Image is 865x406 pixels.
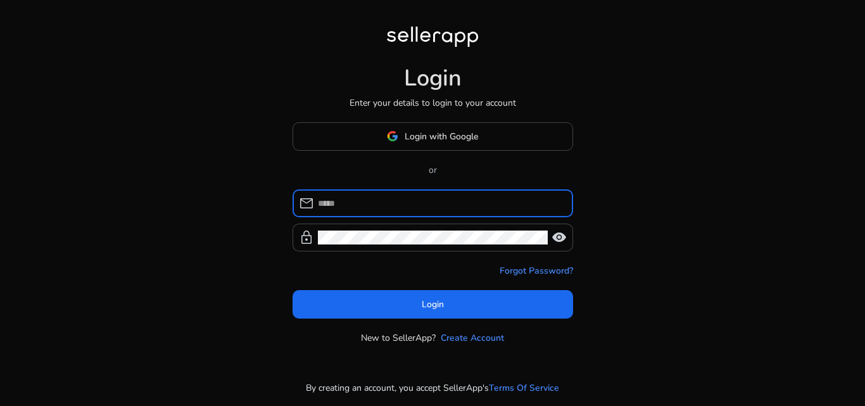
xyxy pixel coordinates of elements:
[387,130,398,142] img: google-logo.svg
[422,298,444,311] span: Login
[500,264,573,277] a: Forgot Password?
[293,122,573,151] button: Login with Google
[361,331,436,345] p: New to SellerApp?
[293,163,573,177] p: or
[299,196,314,211] span: mail
[404,65,462,92] h1: Login
[299,230,314,245] span: lock
[293,290,573,319] button: Login
[489,381,559,395] a: Terms Of Service
[441,331,504,345] a: Create Account
[552,230,567,245] span: visibility
[405,130,478,143] span: Login with Google
[350,96,516,110] p: Enter your details to login to your account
